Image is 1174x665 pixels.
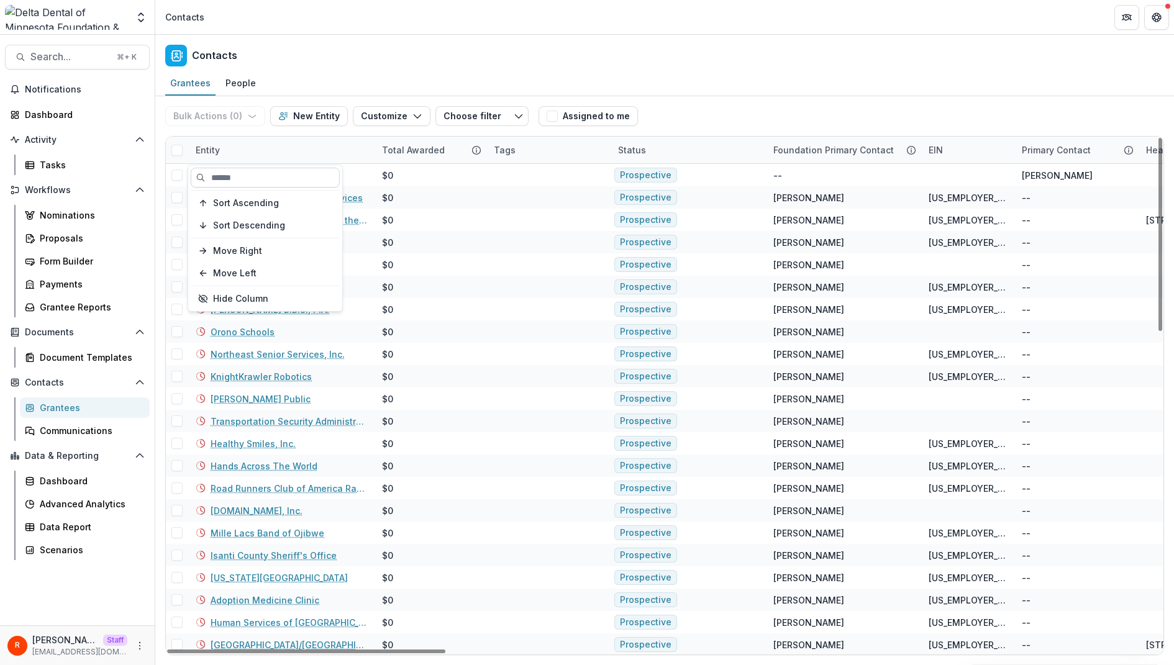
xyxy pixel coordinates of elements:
[211,638,367,651] a: [GEOGRAPHIC_DATA]/[GEOGRAPHIC_DATA] 5K Fun Run
[620,394,671,404] span: Prospective
[1022,258,1031,271] div: --
[486,137,611,163] div: Tags
[382,616,393,629] div: $0
[773,594,844,607] div: [PERSON_NAME]
[620,595,671,605] span: Prospective
[382,459,393,473] div: $0
[929,191,1007,204] div: [US_EMPLOYER_IDENTIFICATION_NUMBER]
[929,616,1007,629] div: [US_EMPLOYER_IDENTIFICATION_NUMBER]
[20,397,150,418] a: Grantees
[40,497,140,510] div: Advanced Analytics
[486,143,523,156] div: Tags
[773,504,844,517] div: [PERSON_NAME]
[25,185,130,196] span: Workflows
[620,528,671,538] span: Prospective
[929,303,1007,316] div: [US_EMPLOYER_IDENTIFICATION_NUMBER]
[620,371,671,382] span: Prospective
[620,461,671,471] span: Prospective
[1014,143,1098,156] div: Primary Contact
[213,198,279,209] span: Sort Ascending
[620,260,671,270] span: Prospective
[773,348,844,361] div: [PERSON_NAME]
[1022,281,1031,294] div: --
[921,137,1014,163] div: EIN
[382,281,393,294] div: $0
[382,169,393,182] div: $0
[211,594,319,607] a: Adoption Medicine Clinic
[620,304,671,315] span: Prospective
[929,459,1007,473] div: [US_EMPLOYER_IDENTIFICATION_NUMBER]
[32,646,127,658] p: [EMAIL_ADDRESS][DOMAIN_NAME]
[20,297,150,317] a: Grantee Reports
[211,549,337,562] a: Isanti County Sheriff's Office
[620,327,671,337] span: Prospective
[1022,303,1031,316] div: --
[773,214,844,227] div: [PERSON_NAME]
[1022,392,1031,405] div: --
[192,50,237,61] h2: Contacts
[773,281,844,294] div: [PERSON_NAME]
[382,191,393,204] div: $0
[221,71,261,96] a: People
[40,351,140,364] div: Document Templates
[766,137,921,163] div: Foundation Primary Contact
[1022,459,1031,473] div: --
[1022,415,1031,428] div: --
[40,424,140,437] div: Communications
[929,594,1007,607] div: [US_EMPLOYER_IDENTIFICATION_NUMBER]
[15,641,20,649] div: Raj
[20,251,150,271] a: Form Builder
[5,180,150,200] button: Open Workflows
[1022,236,1031,249] div: --
[620,192,671,203] span: Prospective
[1022,169,1093,182] div: [PERSON_NAME]
[1014,137,1139,163] div: Primary Contact
[766,143,901,156] div: Foundation Primary Contact
[382,415,393,428] div: $0
[509,106,529,126] button: Toggle menu
[188,137,375,163] div: Entity
[191,263,340,283] button: Move Left
[40,255,140,268] div: Form Builder
[382,303,393,316] div: $0
[25,378,130,388] span: Contacts
[211,571,348,584] a: [US_STATE][GEOGRAPHIC_DATA]
[382,392,393,405] div: $0
[5,104,150,125] a: Dashboard
[5,5,127,30] img: Delta Dental of Minnesota Foundation & Community Giving logo
[20,517,150,537] a: Data Report
[103,635,127,646] p: Staff
[20,228,150,248] a: Proposals
[620,215,671,225] span: Prospective
[773,571,844,584] div: [PERSON_NAME]
[611,143,653,156] div: Status
[1022,594,1031,607] div: --
[211,459,317,473] a: Hands Across The World
[5,322,150,342] button: Open Documents
[25,135,130,145] span: Activity
[40,474,140,487] div: Dashboard
[40,278,140,291] div: Payments
[620,572,671,583] span: Prospective
[620,617,671,628] span: Prospective
[929,437,1007,450] div: [US_EMPLOYER_IDENTIFICATION_NUMBER]
[382,437,393,450] div: $0
[40,158,140,171] div: Tasks
[773,549,844,562] div: [PERSON_NAME]
[5,446,150,466] button: Open Data & Reporting
[620,282,671,292] span: Prospective
[1022,638,1031,651] div: --
[221,74,261,92] div: People
[620,237,671,248] span: Prospective
[270,106,348,126] button: New Entity
[382,638,393,651] div: $0
[382,504,393,517] div: $0
[620,483,671,494] span: Prospective
[382,214,393,227] div: $0
[539,106,638,126] button: Assigned to me
[211,370,312,383] a: KnightKrawler Robotics
[375,137,486,163] div: Total Awarded
[353,106,430,126] button: Customize
[40,301,140,314] div: Grantee Reports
